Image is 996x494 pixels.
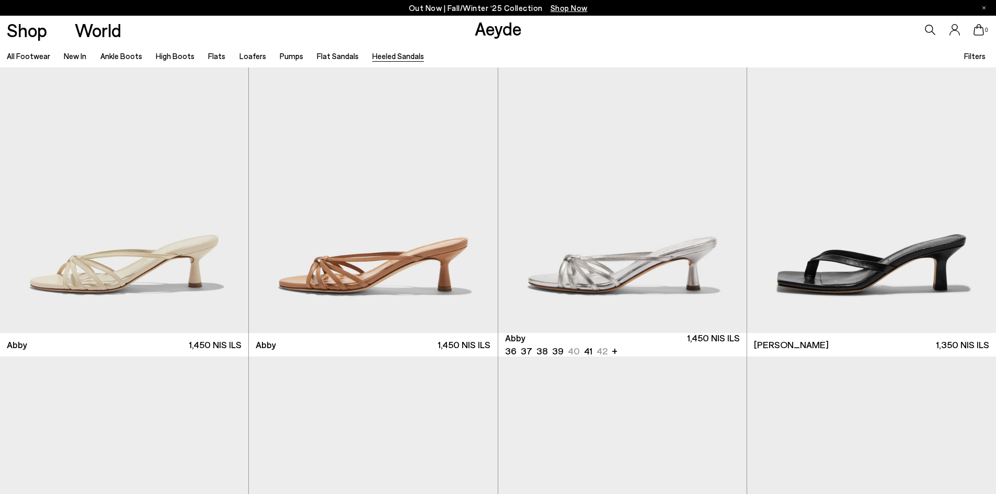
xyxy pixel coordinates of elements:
span: 1,450 NIS ILS [438,338,490,351]
a: [PERSON_NAME] 1,350 NIS ILS [747,333,996,357]
span: 1,450 NIS ILS [189,338,242,351]
li: 41 [584,344,592,358]
a: Shop [7,21,47,39]
li: 37 [521,344,532,358]
a: Loafers [239,51,266,61]
li: + [612,343,617,358]
img: Wilma Leather Thong Sandals [747,21,996,333]
span: Abby [7,338,27,351]
img: Abby Leather Mules [498,21,747,333]
a: Abby 36 37 38 39 40 41 42 + 1,450 NIS ILS [498,333,747,357]
li: 38 [536,344,548,358]
a: Heeled Sandals [372,51,424,61]
span: Filters [964,51,986,61]
a: Pumps [280,51,303,61]
div: 2 / 6 [747,21,995,333]
a: All Footwear [7,51,50,61]
span: 1,350 NIS ILS [936,338,989,351]
a: 0 [974,24,984,36]
a: Aeyde [475,17,522,39]
a: Flat Sandals [317,51,359,61]
p: Out Now | Fall/Winter ‘25 Collection [409,2,588,15]
img: Abby Leather Mules [747,21,995,333]
a: Flats [208,51,225,61]
div: 1 / 6 [498,21,747,333]
span: Abby [256,338,276,351]
a: Abby 1,450 NIS ILS [249,333,497,357]
a: High Boots [156,51,194,61]
span: 0 [984,27,989,33]
span: Abby [505,331,525,344]
a: World [75,21,121,39]
li: 36 [505,344,517,358]
span: Navigate to /collections/new-in [551,3,588,13]
li: 39 [552,344,564,358]
img: Abby Leather Mules [249,21,497,333]
a: New In [64,51,86,61]
a: 6 / 6 1 / 6 2 / 6 3 / 6 4 / 6 5 / 6 6 / 6 1 / 6 Next slide Previous slide [498,21,747,333]
span: 1,450 NIS ILS [687,331,740,358]
ul: variant [505,344,604,358]
a: Ankle Boots [100,51,142,61]
span: [PERSON_NAME] [754,338,829,351]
